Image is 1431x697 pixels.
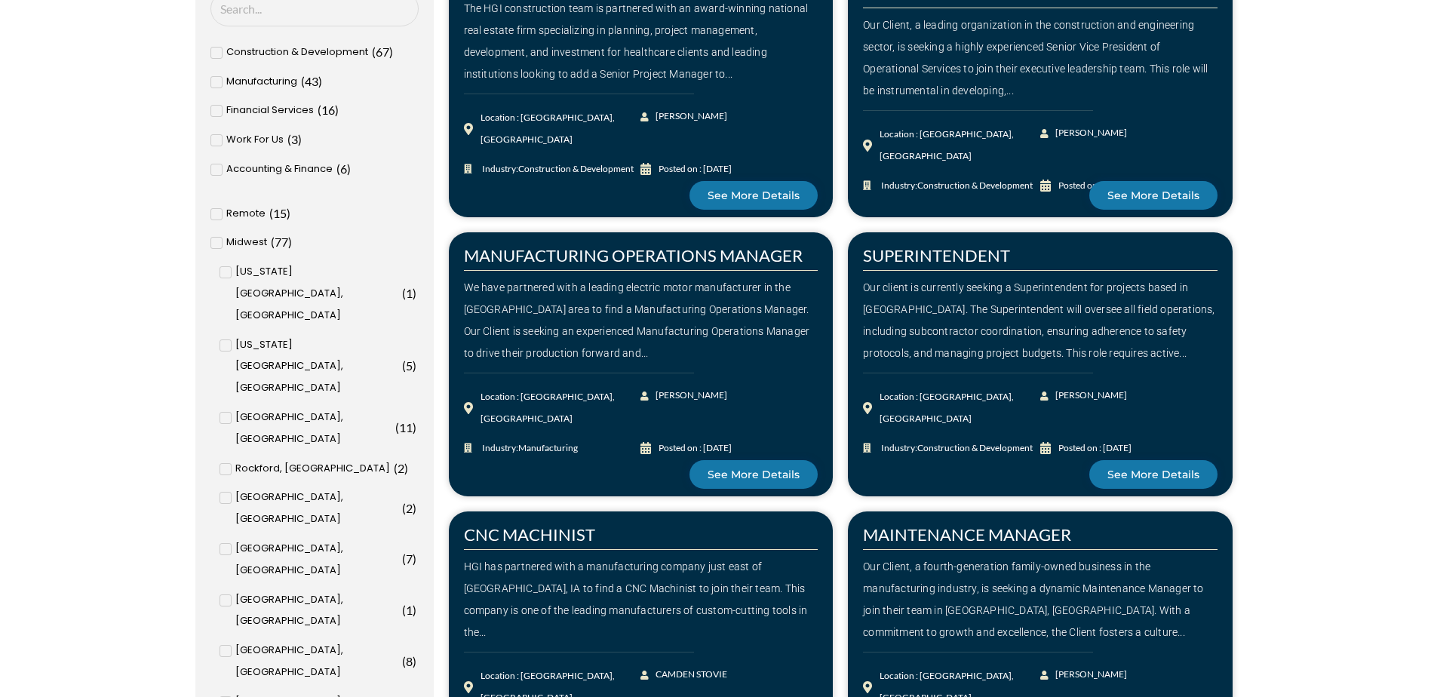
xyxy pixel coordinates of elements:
div: Posted on : [DATE] [659,158,732,180]
a: CAMDEN STOVIE [640,664,729,686]
span: ( [372,45,376,59]
a: SUPERINTENDENT [863,245,1010,266]
span: ( [336,161,340,176]
span: ) [347,161,351,176]
div: Our client is currently seeking a Superintendent for projects based in [GEOGRAPHIC_DATA]. The Sup... [863,277,1218,364]
span: 1 [406,603,413,617]
span: ) [413,358,416,373]
span: Accounting & Finance [226,158,333,180]
span: [US_STATE][GEOGRAPHIC_DATA], [GEOGRAPHIC_DATA] [235,334,398,399]
span: Manufacturing [226,71,297,93]
span: 15 [273,206,287,220]
span: ( [395,420,399,434]
span: ( [394,461,398,475]
span: [PERSON_NAME] [1052,122,1127,144]
a: MAINTENANCE MANAGER [863,524,1071,545]
span: ) [413,603,416,617]
div: Our Client, a fourth-generation family-owned business in the manufacturing industry, is seeking a... [863,556,1218,643]
span: See More Details [1107,190,1199,201]
span: See More Details [708,469,800,480]
div: Posted on : [DATE] [659,438,732,459]
span: [PERSON_NAME] [1052,385,1127,407]
span: [PERSON_NAME] [652,385,727,407]
span: ( [402,358,406,373]
span: ) [335,103,339,117]
span: 16 [321,103,335,117]
div: Posted on : [DATE] [1058,438,1132,459]
span: ( [402,603,406,617]
span: ) [413,501,416,515]
span: Work For Us [226,129,284,151]
div: We have partnered with a leading electric motor manufacturer in the [GEOGRAPHIC_DATA] area to fin... [464,277,818,364]
span: ( [402,551,406,566]
span: Remote [226,203,266,225]
a: See More Details [689,181,818,210]
span: ( [402,286,406,300]
a: See More Details [1089,460,1218,489]
div: Location : [GEOGRAPHIC_DATA], [GEOGRAPHIC_DATA] [481,107,641,151]
a: CNC MACHINIST [464,524,595,545]
span: [GEOGRAPHIC_DATA], [GEOGRAPHIC_DATA] [235,487,398,530]
span: ( [318,103,321,117]
span: 7 [406,551,413,566]
a: [PERSON_NAME] [1040,385,1129,407]
div: Our Client, a leading organization in the construction and engineering sector, is seeking a highl... [863,14,1218,101]
span: [GEOGRAPHIC_DATA], [GEOGRAPHIC_DATA] [235,538,398,582]
span: [PERSON_NAME] [652,106,727,127]
span: ) [413,551,416,566]
span: Construction & Development [226,41,368,63]
div: Location : [GEOGRAPHIC_DATA], [GEOGRAPHIC_DATA] [880,386,1040,430]
span: ) [413,286,416,300]
span: [PERSON_NAME] [1052,664,1127,686]
span: 1 [406,286,413,300]
span: 77 [275,235,288,249]
span: [GEOGRAPHIC_DATA], [GEOGRAPHIC_DATA] [235,640,398,683]
span: Financial Services [226,100,314,121]
span: Manufacturing [518,442,578,453]
span: ( [271,235,275,249]
a: [PERSON_NAME] [640,106,729,127]
span: Rockford, [GEOGRAPHIC_DATA] [235,458,390,480]
span: ) [413,420,416,434]
div: Location : [GEOGRAPHIC_DATA], [GEOGRAPHIC_DATA] [880,124,1040,167]
span: ) [413,654,416,668]
span: 43 [305,74,318,88]
span: ) [389,45,393,59]
span: [GEOGRAPHIC_DATA], [GEOGRAPHIC_DATA] [235,589,398,633]
span: 11 [399,420,413,434]
span: See More Details [708,190,800,201]
a: MANUFACTURING OPERATIONS MANAGER [464,245,803,266]
a: See More Details [1089,181,1218,210]
span: 6 [340,161,347,176]
a: See More Details [689,460,818,489]
span: ) [287,206,290,220]
span: 8 [406,654,413,668]
span: 5 [406,358,413,373]
a: Industry:Construction & Development [464,158,641,180]
span: ( [301,74,305,88]
span: Industry: [877,438,1033,459]
span: ( [402,654,406,668]
span: Midwest [226,232,267,253]
span: [GEOGRAPHIC_DATA], [GEOGRAPHIC_DATA] [235,407,392,450]
span: 2 [406,501,413,515]
span: See More Details [1107,469,1199,480]
span: Industry: [478,438,578,459]
span: ( [287,132,291,146]
span: ) [404,461,408,475]
a: [PERSON_NAME] [1040,122,1129,144]
span: Construction & Development [917,442,1033,453]
a: [PERSON_NAME] [1040,664,1129,686]
a: Industry:Construction & Development [863,438,1040,459]
span: 3 [291,132,298,146]
div: Location : [GEOGRAPHIC_DATA], [GEOGRAPHIC_DATA] [481,386,641,430]
span: ( [402,501,406,515]
span: 2 [398,461,404,475]
span: Industry: [478,158,634,180]
span: ) [318,74,322,88]
span: CAMDEN STOVIE [652,664,727,686]
span: ( [269,206,273,220]
span: 67 [376,45,389,59]
a: [PERSON_NAME] [640,385,729,407]
span: ) [298,132,302,146]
